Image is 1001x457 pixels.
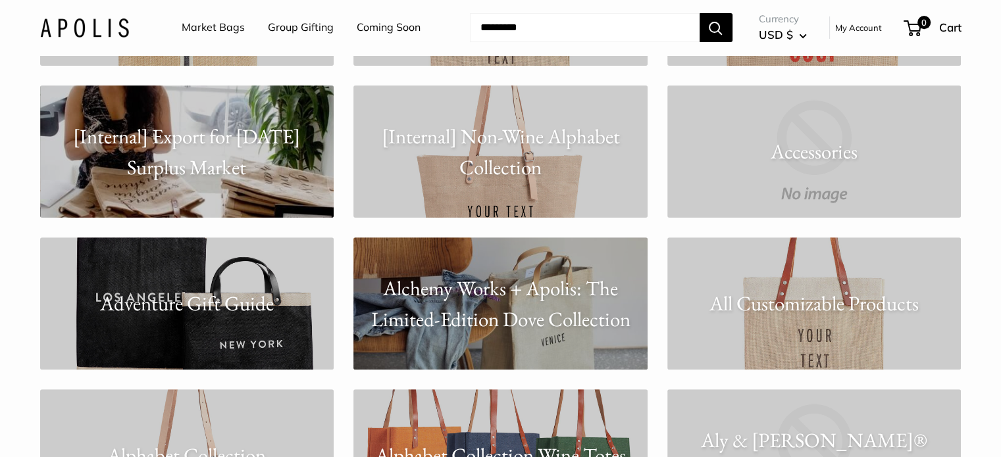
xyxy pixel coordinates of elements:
span: Currency [759,10,807,28]
a: Group Gifting [268,18,334,37]
a: Accessories [667,85,962,218]
a: [Internal] Export for [DATE] Surplus Market [40,85,334,218]
a: Alchemy Works + Apolis: The Limited-Edition Dove Collection [353,237,648,370]
span: Cart [939,20,962,34]
a: Market Bags [182,18,245,37]
p: All Customizable Products [667,288,962,319]
span: USD $ [759,28,793,41]
a: Coming Soon [357,18,421,37]
img: Apolis [40,18,129,37]
p: [Internal] Non-Wine Alphabet Collection [353,121,648,182]
a: All Customizable Products [667,237,962,370]
input: Search... [470,13,700,42]
a: [Internal] Non-Wine Alphabet Collection [353,85,648,218]
p: Adventure Gift Guide [40,288,334,319]
a: Adventure Gift Guide [40,237,334,370]
span: 0 [917,16,930,29]
button: USD $ [759,24,807,45]
button: Search [700,13,732,42]
a: 0 Cart [905,17,962,38]
p: Alchemy Works + Apolis: The Limited-Edition Dove Collection [353,273,648,334]
p: Accessories [667,136,962,167]
p: [Internal] Export for [DATE] Surplus Market [40,121,334,182]
a: My Account [835,20,882,36]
